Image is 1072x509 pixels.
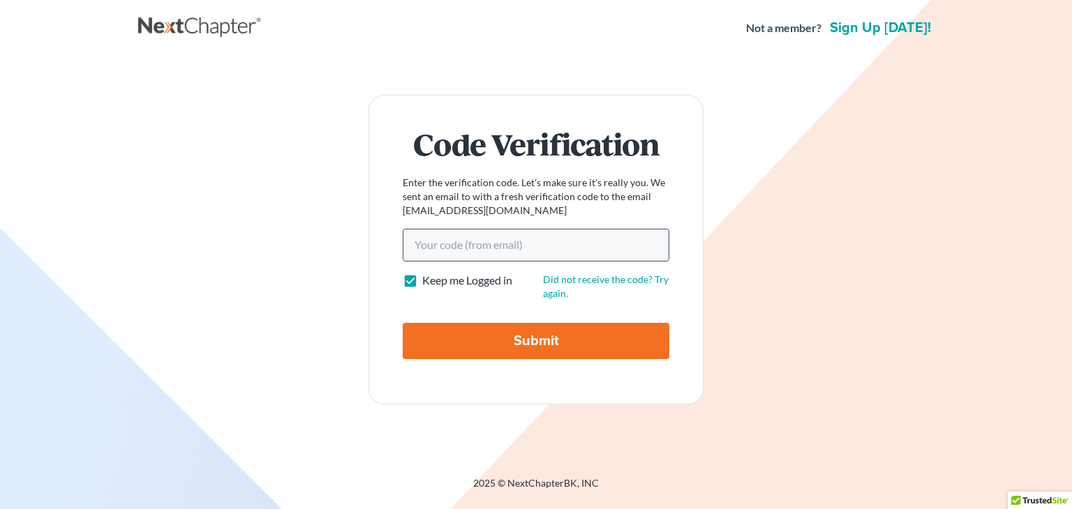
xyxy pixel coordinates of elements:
[403,323,669,359] input: Submit
[403,176,669,218] p: Enter the verification code. Let's make sure it's really you. We sent an email to with a fresh ve...
[543,273,669,299] a: Did not receive the code? Try again.
[403,129,669,159] h1: Code Verification
[422,273,512,289] label: Keep me Logged in
[403,229,669,261] input: Your code (from email)
[746,20,821,36] strong: Not a member?
[827,21,934,35] a: Sign up [DATE]!
[138,476,934,501] div: 2025 © NextChapterBK, INC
